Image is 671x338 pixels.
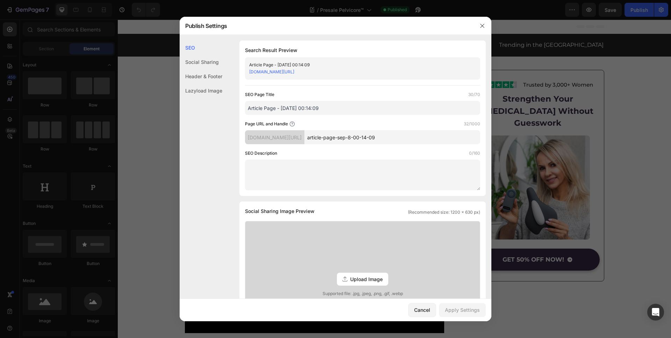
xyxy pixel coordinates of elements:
div: Publish Settings [180,17,473,35]
div: Social Sharing [180,55,222,69]
a: [DOMAIN_NAME][URL] [249,69,294,74]
strong: The reason why typical [MEDICAL_DATA] treatments don’t work for most women— [68,141,320,159]
strong: [GEOGRAPHIC_DATA] [201,69,268,76]
h2: Until I Discovered This” [67,94,332,121]
label: 30/70 [468,91,480,98]
span: Upload Image [350,275,383,283]
div: Apply Settings [445,306,480,314]
div: Open Intercom Messenger [647,304,664,321]
input: Handle [304,130,480,144]
video: Video [67,184,327,313]
button: Apply Settings [439,303,486,317]
p: Trending in the [GEOGRAPHIC_DATA] [277,21,486,31]
input: Title [245,101,480,115]
label: Page URL and Handle [245,120,288,127]
span: (Recommended size: 1200 x 630 px) [408,209,480,215]
strong: “It Felt Like Something Was Bulging Out of Me — [68,94,328,120]
strong: 50% OFF + FAST SHIPPING [112,69,195,76]
strong: Pelvicore™ [114,60,149,67]
h2: Strengthen Your [MEDICAL_DATA] Without Guesswork [362,73,477,110]
label: SEO Description [245,150,277,157]
h1: Search Result Preview [245,46,480,54]
p: The is SELLING OUT faster than expected! Lock in your order NOW to get to [77,60,323,78]
strong: UPDATE: [77,60,103,67]
span: Social Sharing Image Preview [245,207,315,215]
img: gempages_583252128068272984-233ee84f-60c7-4899-92d9-4155a04aae04.svg [362,62,399,69]
label: 32/1000 [464,120,480,127]
p: Published on [173,126,222,135]
strong: and the breakthrough device changing everything. [101,151,277,159]
div: [DOMAIN_NAME][URL] [245,130,304,144]
p: GET 50% OFF NOW! [385,235,446,245]
div: Article Page - [DATE] 00:14:09 [249,61,464,68]
div: SEO [180,41,222,55]
span: Supported file: .jpg, .jpeg, .png, .gif, .webp [245,291,480,297]
div: Lazyload Image [180,83,222,98]
h2: Trusted by 3,000+ Women [405,61,478,69]
label: 0/160 [469,150,480,157]
a: GET 50% OFF NOW! [358,229,482,251]
p: By [PERSON_NAME], Urogynecologist [68,126,161,135]
h2: Trusted by 3,000+ Women [116,164,332,173]
span: [DATE] [205,127,222,134]
h2: Advertorial [67,21,277,30]
div: Header & Footer [180,69,222,83]
img: gempages_583252128068272984-233ee84f-60c7-4899-92d9-4155a04aae04.svg [67,164,110,172]
div: Cancel [414,306,430,314]
label: SEO Page Title [245,91,274,98]
button: Cancel [408,303,436,317]
img: Alt Image [368,116,472,220]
